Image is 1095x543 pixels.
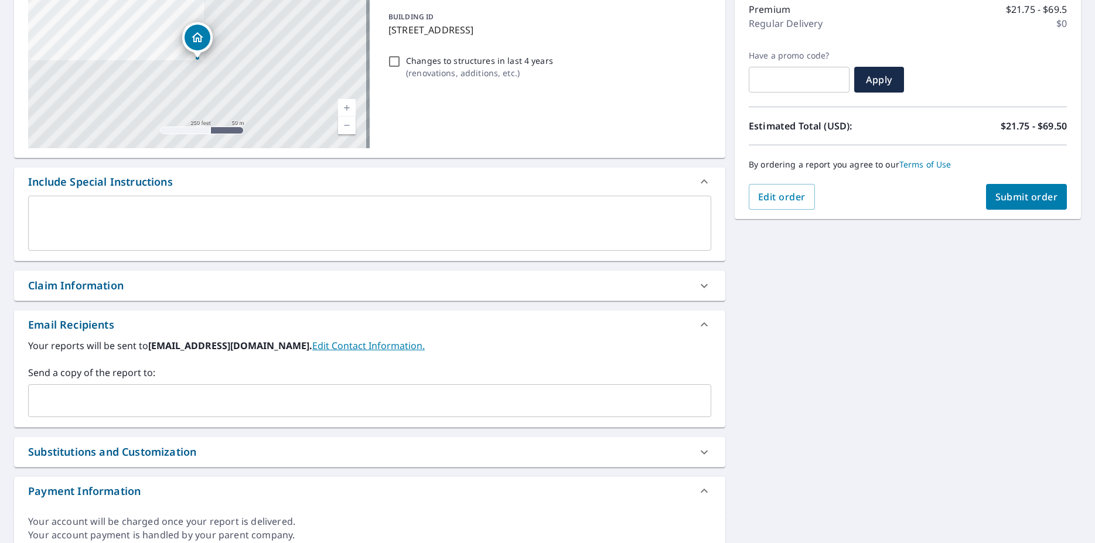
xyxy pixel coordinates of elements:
div: Include Special Instructions [14,168,725,196]
button: Edit order [749,184,815,210]
b: [EMAIL_ADDRESS][DOMAIN_NAME]. [148,339,312,352]
div: Email Recipients [14,310,725,339]
div: Payment Information [14,477,725,505]
span: Edit order [758,190,806,203]
label: Have a promo code? [749,50,850,61]
p: Premium [749,2,790,16]
p: $21.75 - $69.50 [1001,119,1067,133]
label: Send a copy of the report to: [28,366,711,380]
button: Apply [854,67,904,93]
p: $21.75 - $69.5 [1006,2,1067,16]
div: Your account payment is handled by your parent company. [28,528,711,542]
div: Claim Information [28,278,124,293]
a: Terms of Use [899,159,951,170]
p: Estimated Total (USD): [749,119,908,133]
div: Email Recipients [28,317,114,333]
div: Payment Information [28,483,141,499]
div: Substitutions and Customization [28,444,196,460]
label: Your reports will be sent to [28,339,711,353]
p: ( renovations, additions, etc. ) [406,67,553,79]
span: Apply [864,73,895,86]
button: Submit order [986,184,1067,210]
p: Regular Delivery [749,16,823,30]
p: $0 [1056,16,1067,30]
p: [STREET_ADDRESS] [388,23,707,37]
span: Submit order [995,190,1058,203]
a: Current Level 17, Zoom Out [338,117,356,134]
p: Changes to structures in last 4 years [406,54,553,67]
a: EditContactInfo [312,339,425,352]
a: Current Level 17, Zoom In [338,99,356,117]
p: BUILDING ID [388,12,434,22]
div: Claim Information [14,271,725,300]
div: Your account will be charged once your report is delivered. [28,515,711,528]
div: Substitutions and Customization [14,437,725,467]
p: By ordering a report you agree to our [749,159,1067,170]
div: Include Special Instructions [28,174,173,190]
div: Dropped pin, building 1, Residential property, 2326 Georgetown Rd NE Canton, OH 44704 [182,22,213,59]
